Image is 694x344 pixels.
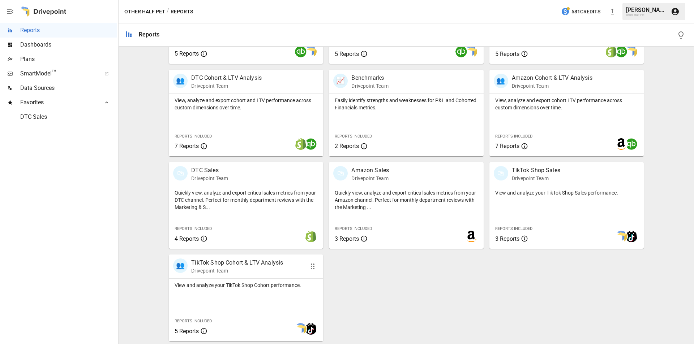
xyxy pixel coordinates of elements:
span: 3 Reports [495,235,519,242]
img: amazon [466,231,477,242]
span: DTC Sales [20,113,117,121]
span: Plans [20,55,117,64]
span: 5 Reports [495,51,519,57]
img: shopify [295,138,307,150]
span: Reports Included [495,134,532,139]
p: Benchmarks [351,74,388,82]
img: amazon [616,138,627,150]
p: TikTok Shop Cohort & LTV Analysis [191,258,283,267]
span: Dashboards [20,40,117,49]
img: smart model [466,46,477,57]
span: 5 Reports [335,51,359,57]
div: 🛍 [173,166,188,180]
img: smart model [626,46,637,57]
div: 🛍 [333,166,348,180]
img: smart model [305,46,317,57]
span: 5 Reports [175,328,199,335]
span: 7 Reports [495,143,519,149]
span: 581 Credits [571,7,600,16]
p: View and analyze your TikTok Shop Cohort performance. [175,282,317,289]
p: Drivepoint Team [351,175,389,182]
p: Drivepoint Team [191,175,228,182]
span: 2 Reports [335,143,359,149]
span: 3 Reports [335,235,359,242]
p: View, analyze and export cohort and LTV performance across custom dimensions over time. [175,97,317,111]
span: Reports Included [175,134,212,139]
p: DTC Cohort & LTV Analysis [191,74,262,82]
div: 👥 [173,258,188,273]
span: ™ [52,68,57,77]
span: 7 Reports [175,143,199,149]
p: Drivepoint Team [512,175,561,182]
span: SmartModel [20,69,97,78]
p: TikTok Shop Sales [512,166,561,175]
span: Reports Included [335,134,372,139]
span: Data Sources [20,84,117,92]
p: Drivepoint Team [512,82,592,90]
p: Quickly view, analyze and export critical sales metrics from your Amazon channel. Perfect for mon... [335,189,477,211]
span: Favorites [20,98,97,107]
span: Reports Included [175,226,212,231]
img: tiktok [626,231,637,242]
button: Other Half Pet [124,7,165,16]
span: Reports [20,26,117,35]
span: Reports Included [495,226,532,231]
span: 5 Reports [175,50,199,57]
img: quickbooks [305,138,317,150]
span: 4 Reports [175,235,199,242]
div: [PERSON_NAME] [626,6,667,13]
img: shopify [305,231,317,242]
img: tiktok [305,323,317,335]
p: Drivepoint Team [191,267,283,274]
button: 581Credits [558,5,603,18]
p: Quickly view, analyze and export critical sales metrics from your DTC channel. Perfect for monthl... [175,189,317,211]
img: quickbooks [455,46,467,57]
div: 🛍 [494,166,508,180]
p: Amazon Cohort & LTV Analysis [512,74,592,82]
img: quickbooks [295,46,307,57]
div: 👥 [494,74,508,88]
p: View and analyze your TikTok Shop Sales performance. [495,189,638,196]
p: View, analyze and export cohort LTV performance across custom dimensions over time. [495,97,638,111]
div: Reports [139,31,159,38]
img: smart model [295,323,307,335]
img: shopify [605,46,617,57]
img: quickbooks [626,138,637,150]
div: / [167,7,169,16]
span: Reports Included [335,226,372,231]
p: Amazon Sales [351,166,389,175]
p: Drivepoint Team [191,82,262,90]
div: 📈 [333,74,348,88]
button: New version available, click to update! [605,4,620,19]
p: Drivepoint Team [351,82,388,90]
p: Easily identify strengths and weaknesses for P&L and Cohorted Financials metrics. [335,97,477,111]
img: smart model [616,231,627,242]
span: Reports Included [175,319,212,323]
div: 👥 [173,74,188,88]
img: quickbooks [616,46,627,57]
p: DTC Sales [191,166,228,175]
div: Other Half Pet [626,13,667,17]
